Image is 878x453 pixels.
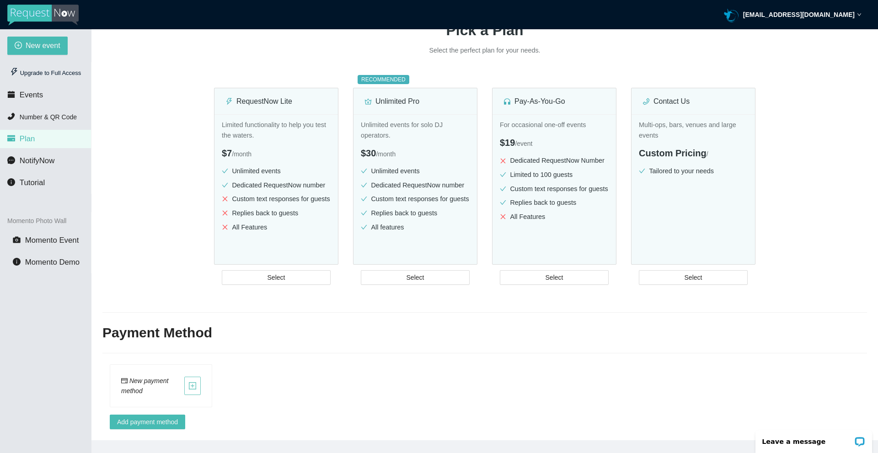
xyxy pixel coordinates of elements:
h1: Pick a Plan [102,19,867,42]
strong: [EMAIL_ADDRESS][DOMAIN_NAME] [743,11,855,18]
span: Select [268,272,285,282]
div: Pay-As-You-Go [503,96,605,107]
span: Tutorial [20,178,45,187]
span: / [707,150,708,158]
p: Select the perfect plan for your needs. [348,45,622,56]
li: Limited to 100 guests [500,170,609,180]
span: close [222,210,228,216]
span: Add payment method [117,417,178,427]
span: down [857,12,862,17]
span: credit-card [121,378,128,384]
span: New event [26,40,60,51]
li: Unlimited events [222,166,331,176]
sup: RECOMMENDED [358,75,409,84]
li: Custom text responses for guests [500,184,609,194]
button: Select [500,270,609,285]
span: close [222,196,228,202]
div: New payment method [121,376,184,396]
span: crown [364,98,372,105]
span: / month [376,150,396,158]
span: check [361,196,367,202]
li: Custom text responses for guests [222,194,331,204]
p: For occasional one-off events [500,120,609,130]
li: All Features [222,222,331,233]
span: plus-circle [15,42,22,50]
span: message [7,156,15,164]
p: Unlimited events for solo DJ operators. [361,120,470,140]
p: Limited functionality to help you test the waters. [222,120,331,140]
span: $30 [361,148,376,158]
button: Add payment method [110,415,185,429]
span: Plan [20,134,35,143]
span: check [361,182,367,188]
li: Replies back to guests [222,208,331,219]
li: Dedicated RequestNow Number [500,155,609,166]
li: Custom text responses for guests [361,194,470,204]
li: Dedicated RequestNow number [361,180,470,191]
span: Select [546,272,563,282]
span: close [500,213,506,220]
li: Unlimited events [361,166,470,176]
li: All Features [500,212,609,222]
button: plus-circleNew event [7,37,68,55]
span: phone [7,112,15,120]
li: Dedicated RequestNow number [222,180,331,191]
iframe: LiveChat chat widget [750,424,878,453]
span: info-circle [7,178,15,186]
span: check [361,210,367,216]
span: check [361,224,367,230]
div: Unlimited Pro [364,96,466,107]
span: check [222,182,228,188]
span: Number & QR Code [20,113,77,121]
button: Select [639,270,748,285]
span: phone [642,98,650,105]
li: Replies back to guests [500,197,609,208]
span: Momento Event [25,236,79,245]
span: thunderbolt [225,98,233,105]
div: RequestNow Lite [225,96,327,107]
button: plus-square [184,377,201,395]
button: Select [361,270,470,285]
span: close [222,224,228,230]
p: Multi-ops, bars, venues and large events [639,120,748,140]
span: close [500,158,506,164]
li: Replies back to guests [361,208,470,219]
span: camera [13,236,21,244]
span: thunderbolt [10,68,18,76]
img: b1e414ff768765302d1f4587eab9eaf2 [724,8,739,22]
div: Upgrade to Full Access [7,64,84,82]
span: / month [232,150,252,158]
span: Select [407,272,424,282]
span: credit-card [7,134,15,142]
span: plus-square [185,382,200,390]
span: $7 [222,148,232,158]
span: check [500,171,506,178]
span: info-circle [13,258,21,266]
span: NotifyNow [20,156,54,165]
li: All features [361,222,470,233]
span: check [222,168,228,174]
span: Custom Pricing [639,148,707,158]
li: Tailored to your needs [639,166,748,176]
span: check [500,186,506,192]
span: $19 [500,138,515,148]
img: RequestNow [7,5,79,26]
span: check [500,199,506,206]
h2: Payment Method [102,324,867,342]
span: customer-service [503,98,511,105]
span: / event [515,140,532,147]
span: Events [20,91,43,99]
div: Contact Us [642,96,744,107]
span: Momento Demo [25,258,80,266]
span: Select [685,272,702,282]
span: check [361,168,367,174]
button: Select [222,270,331,285]
span: calendar [7,91,15,98]
span: check [639,168,645,174]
